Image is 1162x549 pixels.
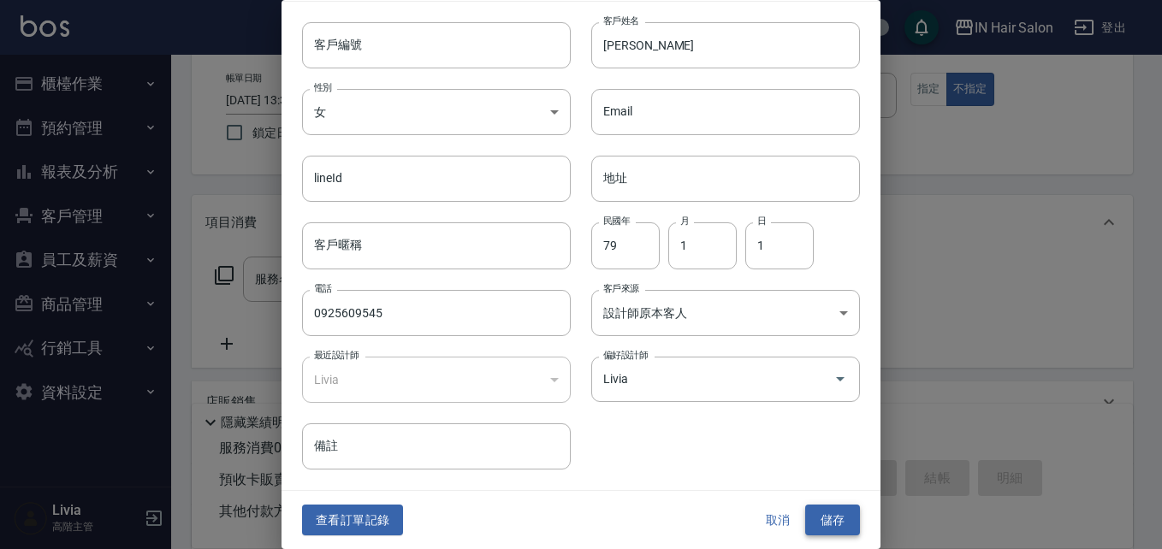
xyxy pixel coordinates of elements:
label: 客戶來源 [603,282,639,295]
label: 最近設計師 [314,349,359,362]
div: 女 [302,89,571,135]
label: 客戶姓名 [603,15,639,27]
button: 儲存 [805,505,860,536]
label: 偏好設計師 [603,349,648,362]
label: 電話 [314,282,332,295]
div: 設計師原本客人 [591,290,860,336]
button: 取消 [750,505,805,536]
label: 日 [757,215,766,227]
label: 民國年 [603,215,630,227]
div: Livia [302,357,571,403]
label: 性別 [314,81,332,94]
label: 月 [680,215,689,227]
button: Open [827,365,854,393]
button: 查看訂單記錄 [302,505,403,536]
